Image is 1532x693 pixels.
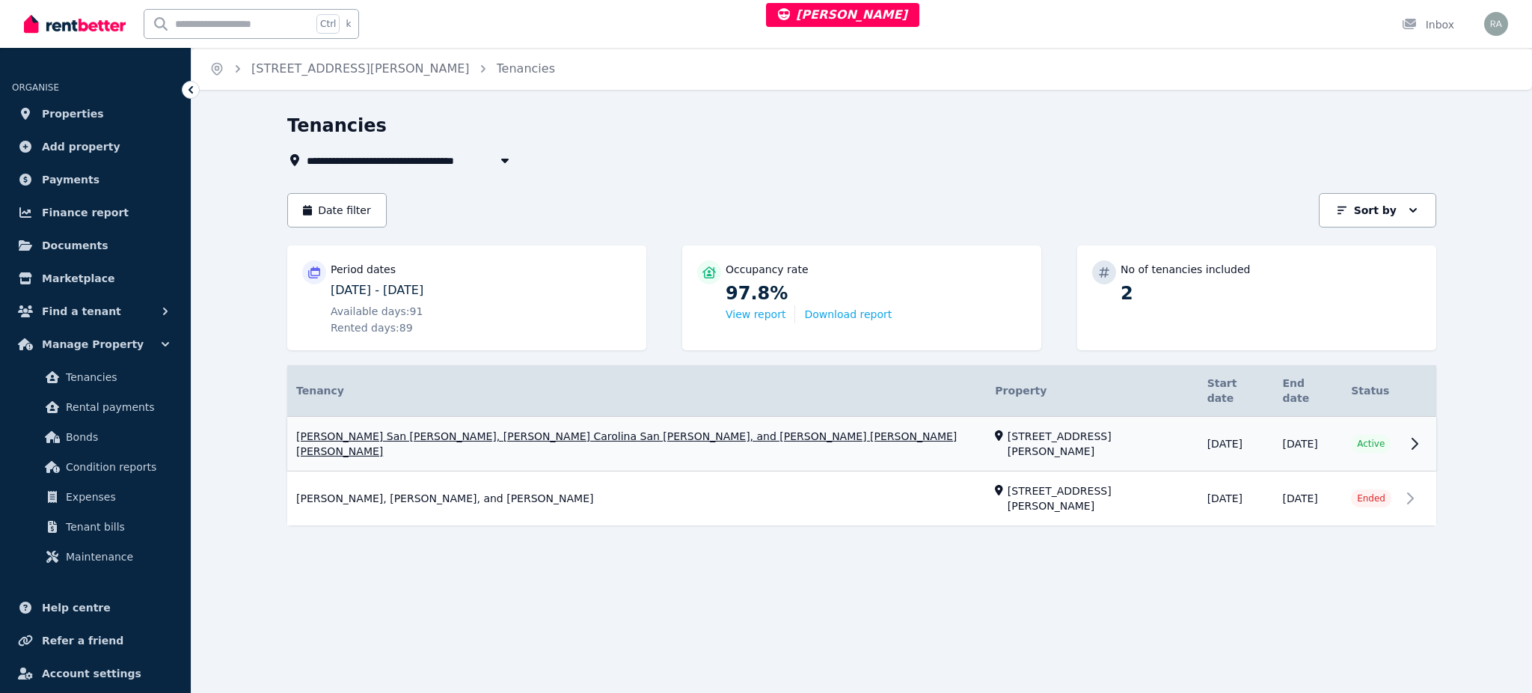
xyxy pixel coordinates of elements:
span: Bonds [66,428,167,446]
button: Find a tenant [12,296,179,326]
span: Ctrl [316,14,340,34]
span: [PERSON_NAME] [778,7,907,22]
a: Marketplace [12,263,179,293]
span: Account settings [42,665,141,683]
a: View details for Jacobo Magarino, Domingo Undurraga, and Fabrizio Ricardo [287,472,1436,526]
span: Refer a friend [42,632,123,650]
p: Occupancy rate [726,262,809,277]
span: Documents [42,236,108,254]
a: Payments [12,165,179,195]
button: Manage Property [12,329,179,359]
div: Inbox [1402,17,1454,32]
span: Manage Property [42,335,144,353]
h1: Tenancies [287,114,387,138]
th: Status [1342,365,1400,417]
a: Rental payments [18,392,173,422]
p: No of tenancies included [1121,262,1250,277]
th: Property [986,365,1198,417]
span: Available days: 91 [331,304,423,319]
button: Date filter [287,193,387,228]
p: Period dates [331,262,396,277]
a: [STREET_ADDRESS][PERSON_NAME] [251,61,470,76]
p: Sort by [1354,203,1397,218]
td: [DATE] [1273,471,1342,526]
button: View report [726,307,785,322]
a: Condition reports [18,452,173,482]
th: Start date [1198,365,1274,417]
span: Payments [42,171,99,189]
span: Tenancies [497,60,555,78]
span: ORGANISE [12,82,59,93]
a: Tenancies [18,362,173,392]
span: Expenses [66,488,167,506]
span: Find a tenant [42,302,121,320]
span: Condition reports [66,458,167,476]
span: Marketplace [42,269,114,287]
a: Documents [12,231,179,260]
td: [DATE] [1198,471,1274,526]
a: Finance report [12,198,179,228]
span: k [346,18,351,30]
span: Properties [42,105,104,123]
a: Expenses [18,482,173,512]
a: Refer a friend [12,626,179,656]
span: Tenancy [296,383,344,398]
th: End date [1273,365,1342,417]
img: Rochelle Alvarez [1484,12,1508,36]
a: Maintenance [18,542,173,572]
p: 97.8% [726,281,1026,305]
span: Tenancies [66,368,167,386]
span: Rental payments [66,398,167,416]
span: Add property [42,138,120,156]
button: Download report [804,307,892,322]
a: View details for Gerardo Andres San Roman Gonzalez, Andrea Carolina San Roman Gonzalez, and Giova... [287,417,1436,471]
span: Finance report [42,204,129,222]
img: RentBetter [24,13,126,35]
a: Properties [12,99,179,129]
span: Tenant bills [66,518,167,536]
span: Help centre [42,599,111,617]
a: Account settings [12,659,179,689]
nav: Breadcrumb [191,48,573,90]
span: Rented days: 89 [331,320,413,335]
a: Tenant bills [18,512,173,542]
a: Bonds [18,422,173,452]
a: Help centre [12,593,179,623]
p: 2 [1121,281,1421,305]
p: [DATE] - [DATE] [331,281,631,299]
span: Maintenance [66,548,167,566]
button: Sort by [1319,193,1436,228]
a: Add property [12,132,179,162]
